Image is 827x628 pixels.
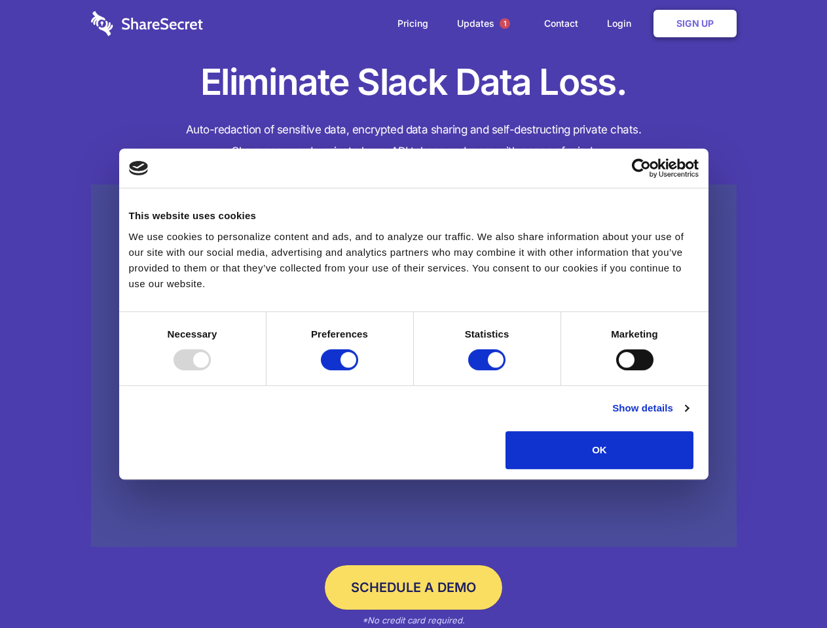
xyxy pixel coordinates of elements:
a: Contact [531,3,591,44]
a: Login [594,3,651,44]
span: 1 [500,18,510,29]
a: Usercentrics Cookiebot - opens in a new window [584,158,699,178]
img: logo-wordmark-white-trans-d4663122ce5f474addd5e946df7df03e33cb6a1c49d2221995e7729f52c070b2.svg [91,11,203,36]
strong: Preferences [311,328,368,340]
a: Wistia video thumbnail [91,184,737,548]
h4: Auto-redaction of sensitive data, encrypted data sharing and self-destructing private chats. Shar... [91,119,737,162]
button: OK [505,431,693,469]
strong: Necessary [168,328,217,340]
strong: Marketing [611,328,658,340]
h1: Eliminate Slack Data Loss. [91,59,737,106]
a: Sign Up [653,10,737,37]
div: We use cookies to personalize content and ads, and to analyze our traffic. We also share informat... [129,229,699,292]
img: logo [129,161,149,175]
em: *No credit card required. [362,615,465,625]
a: Schedule a Demo [325,565,502,610]
a: Show details [612,400,688,416]
strong: Statistics [465,328,509,340]
div: This website uses cookies [129,208,699,224]
a: Pricing [384,3,441,44]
